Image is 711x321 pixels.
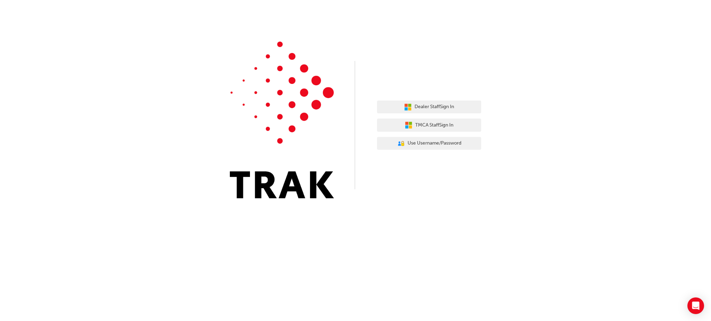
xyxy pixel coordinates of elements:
[687,297,704,314] div: Open Intercom Messenger
[377,101,481,114] button: Dealer StaffSign In
[415,121,453,129] span: TMCA Staff Sign In
[377,137,481,150] button: Use Username/Password
[415,103,454,111] span: Dealer Staff Sign In
[377,119,481,132] button: TMCA StaffSign In
[230,42,334,198] img: Trak
[408,139,461,147] span: Use Username/Password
